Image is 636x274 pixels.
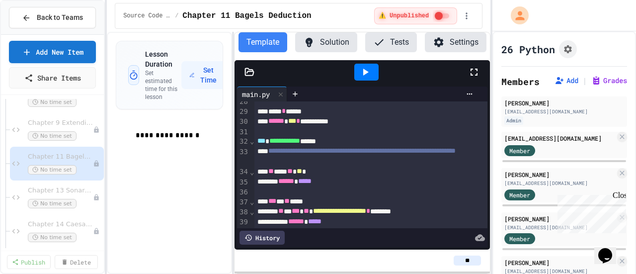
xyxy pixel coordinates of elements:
div: ⚠️ Students cannot see this content! Click the toggle to publish it and make it visible to your c... [374,7,457,24]
div: 37 [237,197,249,207]
div: [EMAIL_ADDRESS][DOMAIN_NAME] [504,134,615,143]
div: [EMAIL_ADDRESS][DOMAIN_NAME] [504,108,624,115]
div: Admin [504,116,523,125]
div: 33 [237,147,249,168]
span: Fold line [249,137,254,145]
div: Unpublished [93,194,100,201]
div: 40 [237,228,249,238]
button: Settings [425,32,486,52]
h3: Lesson Duration [145,49,181,69]
div: [PERSON_NAME] [504,170,615,179]
span: No time set [28,131,77,141]
span: No time set [28,165,77,175]
a: Publish [7,255,51,269]
div: 31 [237,127,249,137]
div: Unpublished [93,228,100,235]
div: Unpublished [93,160,100,167]
a: Delete [55,255,98,269]
span: Back to Teams [37,12,83,23]
button: Set Time [181,61,226,89]
div: Chat with us now!Close [4,4,69,63]
p: Set estimated time for this lesson [145,69,181,101]
span: Source Code Invent with Python textbook [123,12,171,20]
a: Share Items [9,67,96,89]
div: [EMAIL_ADDRESS][DOMAIN_NAME] [504,224,615,231]
button: Assignment Settings [559,40,577,58]
div: 39 [237,217,249,227]
div: 28 [237,97,249,107]
span: Member [509,146,530,155]
h2: Members [501,75,540,89]
span: Member [509,190,530,199]
h1: 26 Python [501,42,555,56]
div: 30 [237,117,249,127]
button: Template [238,32,287,52]
span: / [175,12,178,20]
div: 38 [237,207,249,217]
div: [EMAIL_ADDRESS][DOMAIN_NAME] [504,180,615,187]
iframe: chat widget [554,191,626,233]
button: Solution [295,32,357,52]
div: main.py [237,87,287,101]
span: Chapter 11 Bagels Deduction [182,10,311,22]
a: Add New Item [9,41,96,63]
span: Chapter 11 Bagels Deduction [28,153,93,161]
span: Chapter 13 Sonar Treasure [PERSON_NAME] [28,186,93,195]
span: Fold line [249,208,254,216]
div: main.py [237,89,275,99]
div: 34 [237,167,249,177]
div: 35 [237,178,249,187]
div: 29 [237,107,249,117]
iframe: chat widget [594,234,626,264]
span: Chapter 14 Caesar Cipher [28,220,93,229]
div: [PERSON_NAME] [504,214,615,223]
span: No time set [28,199,77,208]
span: No time set [28,233,77,242]
button: Add [555,76,578,86]
span: Chapter 9 Extending Hangman [28,119,93,127]
button: Back to Teams [9,7,96,28]
div: Unpublished [93,126,100,133]
div: My Account [500,4,531,27]
button: Tests [365,32,417,52]
div: [PERSON_NAME] [504,98,624,107]
span: No time set [28,97,77,107]
div: History [239,231,285,245]
span: ⚠️ Unpublished [379,12,429,20]
span: | [582,75,587,87]
div: [PERSON_NAME] [504,258,615,267]
div: 32 [237,137,249,147]
button: Grades [591,76,627,86]
span: Member [509,234,530,243]
span: Fold line [249,198,254,206]
div: 36 [237,187,249,197]
span: Fold line [249,168,254,176]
